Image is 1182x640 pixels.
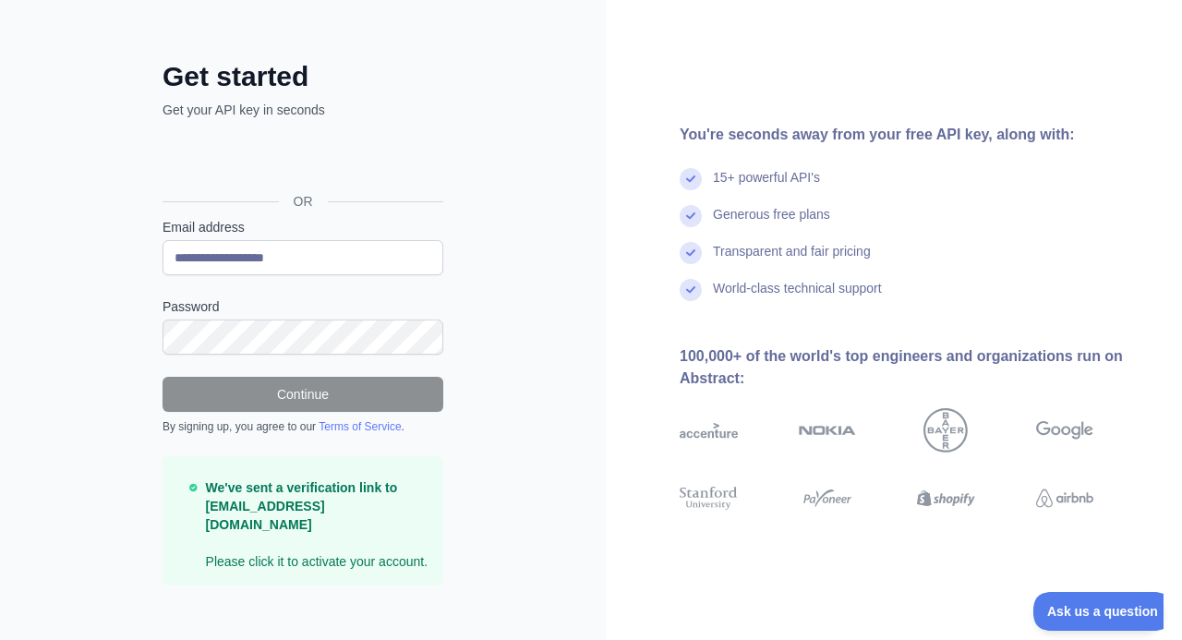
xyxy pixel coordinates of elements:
p: Please click it to activate your account. [206,478,428,571]
strong: We've sent a verification link to [EMAIL_ADDRESS][DOMAIN_NAME] [206,480,398,532]
img: accenture [680,408,738,453]
img: nokia [799,408,857,453]
div: Generous free plans [713,205,830,242]
img: payoneer [799,484,857,513]
img: google [1036,408,1094,453]
span: OR [279,192,328,211]
img: check mark [680,205,702,227]
div: Transparent and fair pricing [713,242,871,279]
label: Email address [163,218,443,236]
img: stanford university [680,484,738,513]
p: Get your API key in seconds [163,101,443,119]
iframe: Sign in with Google Button [153,139,449,180]
img: airbnb [1036,484,1094,513]
label: Password [163,297,443,316]
img: bayer [923,408,968,453]
img: check mark [680,168,702,190]
div: By signing up, you agree to our . [163,419,443,434]
img: shopify [917,484,975,513]
img: check mark [680,242,702,264]
div: You're seconds away from your free API key, along with: [680,124,1152,146]
img: check mark [680,279,702,301]
div: Sign in with Google. Opens in new tab [163,139,440,180]
button: Continue [163,377,443,412]
a: Terms of Service [319,420,401,433]
h2: Get started [163,60,443,93]
iframe: Toggle Customer Support [1033,592,1164,631]
div: 100,000+ of the world's top engineers and organizations run on Abstract: [680,345,1152,390]
div: World-class technical support [713,279,882,316]
div: 15+ powerful API's [713,168,820,205]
